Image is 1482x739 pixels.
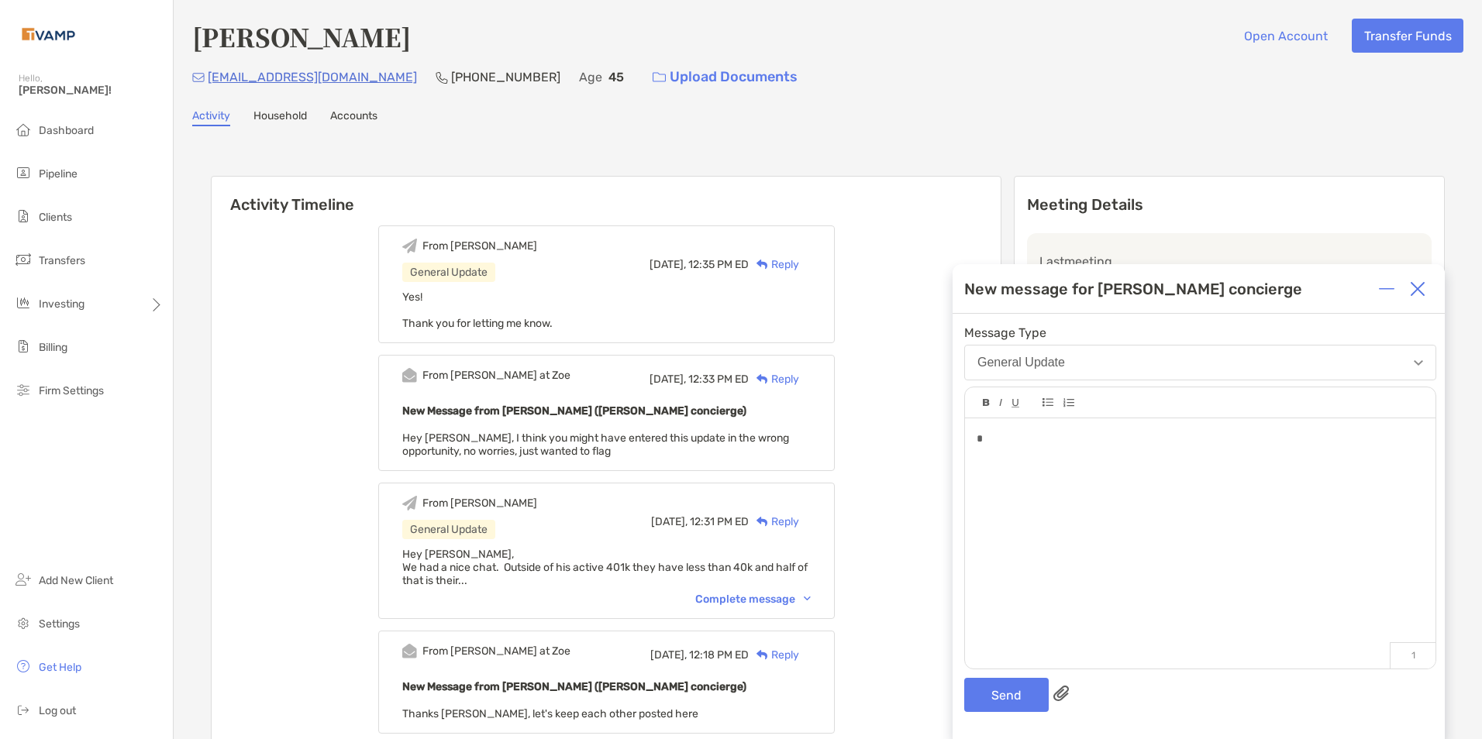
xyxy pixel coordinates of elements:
[402,548,808,587] span: Hey [PERSON_NAME], We had a nice chat. Outside of his active 401k they have less than 40k and hal...
[14,120,33,139] img: dashboard icon
[14,570,33,589] img: add_new_client icon
[749,371,799,387] div: Reply
[402,290,553,330] span: Yes! Thank you for letting me know.
[14,337,33,356] img: billing icon
[39,167,78,180] span: Pipeline
[14,700,33,719] img: logout icon
[650,648,687,662] span: [DATE],
[422,644,570,658] div: From [PERSON_NAME] at Zoe
[422,497,537,510] div: From [PERSON_NAME]
[253,109,307,126] a: Household
[650,373,686,386] span: [DATE],
[749,514,799,530] div: Reply
[1063,398,1074,407] img: Editor control icon
[749,647,799,663] div: Reply
[688,373,749,386] span: 12:33 PM ED
[964,678,1049,712] button: Send
[579,67,602,87] p: Age
[402,520,495,539] div: General Update
[653,72,666,83] img: button icon
[402,644,417,658] img: Event icon
[39,211,72,224] span: Clients
[19,6,78,62] img: Zoe Logo
[402,707,698,720] span: Thanks [PERSON_NAME], let's keep each other posted here
[208,67,417,87] p: [EMAIL_ADDRESS][DOMAIN_NAME]
[39,384,104,397] span: Firm Settings
[1043,398,1053,407] img: Editor control icon
[964,325,1436,340] span: Message Type
[650,258,686,271] span: [DATE],
[1414,360,1423,366] img: Open dropdown arrow
[608,67,624,87] p: 45
[999,399,1002,407] img: Editor control icon
[977,356,1065,369] div: General Update
[402,263,495,282] div: General Update
[1410,281,1425,297] img: Close
[983,399,990,407] img: Editor control icon
[402,239,417,253] img: Event icon
[39,574,113,587] span: Add New Client
[436,71,448,84] img: Phone Icon
[14,207,33,225] img: clients icon
[1039,252,1419,271] p: Last meeting
[757,260,768,270] img: Reply icon
[1379,281,1394,297] img: Expand or collapse
[402,496,417,510] img: Event icon
[749,256,799,273] div: Reply
[39,297,84,311] span: Investing
[695,593,811,606] div: Complete message
[39,617,80,631] span: Settings
[14,163,33,182] img: pipeline icon
[688,258,749,271] span: 12:35 PM ED
[1352,19,1463,53] button: Transfer Funds
[804,596,811,601] img: Chevron icon
[402,431,789,458] span: Hey [PERSON_NAME], I think you might have entered this update in the wrong opportunity, no worrie...
[14,657,33,675] img: get-help icon
[757,374,768,384] img: Reply icon
[690,515,749,528] span: 12:31 PM ED
[422,369,570,382] div: From [PERSON_NAME] at Zoe
[651,515,688,528] span: [DATE],
[14,294,33,312] img: investing icon
[14,250,33,269] img: transfers icon
[39,254,85,267] span: Transfers
[1053,686,1069,701] img: paperclip attachments
[1232,19,1339,53] button: Open Account
[1027,195,1432,215] p: Meeting Details
[192,19,411,54] h4: [PERSON_NAME]
[14,614,33,632] img: settings icon
[212,177,1001,214] h6: Activity Timeline
[1012,399,1019,407] img: Editor control icon
[402,680,746,693] b: New Message from [PERSON_NAME] ([PERSON_NAME] concierge)
[689,648,749,662] span: 12:18 PM ED
[643,60,808,94] a: Upload Documents
[39,661,81,674] span: Get Help
[964,345,1436,380] button: General Update
[757,650,768,660] img: Reply icon
[1390,642,1435,669] p: 1
[402,404,746,418] b: New Message from [PERSON_NAME] ([PERSON_NAME] concierge)
[39,341,67,354] span: Billing
[330,109,377,126] a: Accounts
[39,704,76,717] span: Log out
[402,368,417,383] img: Event icon
[19,84,164,97] span: [PERSON_NAME]!
[192,109,230,126] a: Activity
[451,67,560,87] p: [PHONE_NUMBER]
[14,380,33,399] img: firm-settings icon
[39,124,94,137] span: Dashboard
[192,73,205,82] img: Email Icon
[964,280,1302,298] div: New message for [PERSON_NAME] concierge
[422,239,537,253] div: From [PERSON_NAME]
[757,517,768,527] img: Reply icon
